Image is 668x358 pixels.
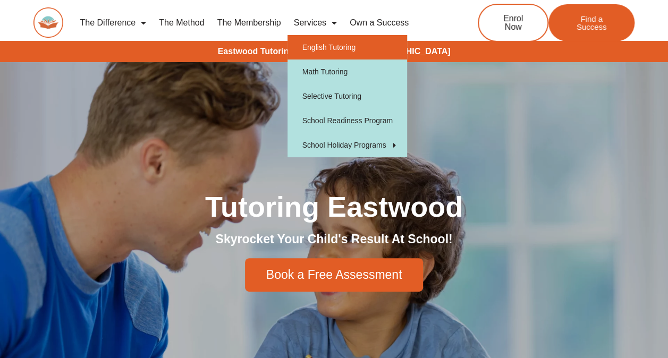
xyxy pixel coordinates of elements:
a: School Readiness Program [288,108,407,133]
a: School Holiday Programs [288,133,407,157]
nav: Menu [74,11,444,35]
h2: Skyrocket Your Child's Result At School! [37,232,632,248]
a: Math Tutoring [288,59,407,84]
a: Book a Free Assessment [245,258,424,292]
span: Book a Free Assessment [266,269,402,281]
span: Find a Success [564,15,619,31]
a: Own a Success [343,11,415,35]
a: The Membership [211,11,288,35]
a: Selective Tutoring [288,84,407,108]
a: Find a Success [548,4,635,41]
span: Enrol Now [495,14,531,31]
iframe: Chat Widget [491,238,668,358]
a: Services [288,11,343,35]
a: The Method [153,11,210,35]
h1: Tutoring Eastwood [37,192,632,221]
ul: Services [288,35,407,157]
a: Enrol Now [478,4,548,42]
a: English Tutoring [288,35,407,59]
a: The Difference [74,11,153,35]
